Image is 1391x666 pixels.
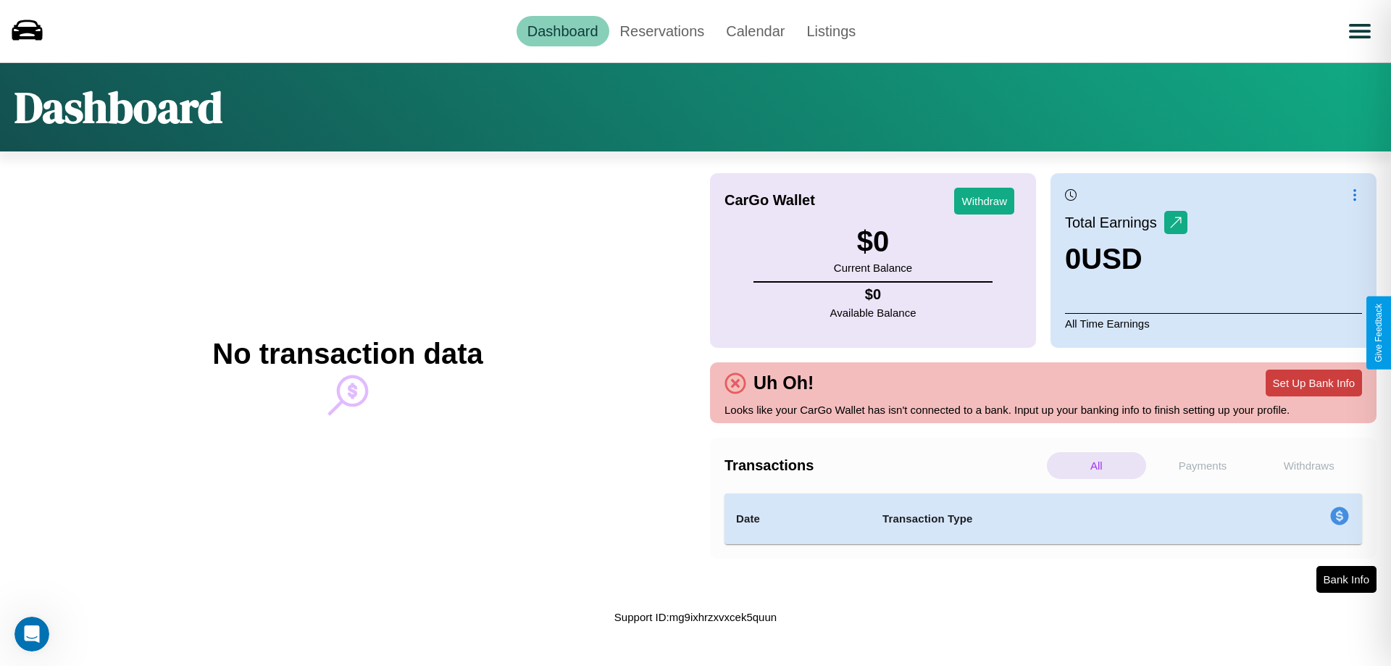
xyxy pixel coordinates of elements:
[830,303,916,322] p: Available Balance
[1340,11,1380,51] button: Open menu
[1153,452,1253,479] p: Payments
[746,372,821,394] h4: Uh Oh!
[212,338,483,370] h2: No transaction data
[517,16,609,46] a: Dashboard
[795,16,866,46] a: Listings
[830,286,916,303] h4: $ 0
[1266,370,1362,396] button: Set Up Bank Info
[1065,243,1187,275] h3: 0 USD
[14,78,222,137] h1: Dashboard
[1316,566,1377,593] button: Bank Info
[1047,452,1146,479] p: All
[724,192,815,209] h4: CarGo Wallet
[954,188,1014,215] button: Withdraw
[614,607,777,627] p: Support ID: mg9ixhrzxvxcek5quun
[1065,313,1362,333] p: All Time Earnings
[14,617,49,652] iframe: Intercom live chat
[1374,304,1384,362] div: Give Feedback
[1065,209,1164,236] p: Total Earnings
[715,16,795,46] a: Calendar
[736,510,859,528] h4: Date
[609,16,716,46] a: Reservations
[724,494,1362,544] table: simple table
[724,457,1043,474] h4: Transactions
[1259,452,1358,479] p: Withdraws
[882,510,1211,528] h4: Transaction Type
[834,258,912,278] p: Current Balance
[724,400,1362,420] p: Looks like your CarGo Wallet has isn't connected to a bank. Input up your banking info to finish ...
[834,225,912,258] h3: $ 0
